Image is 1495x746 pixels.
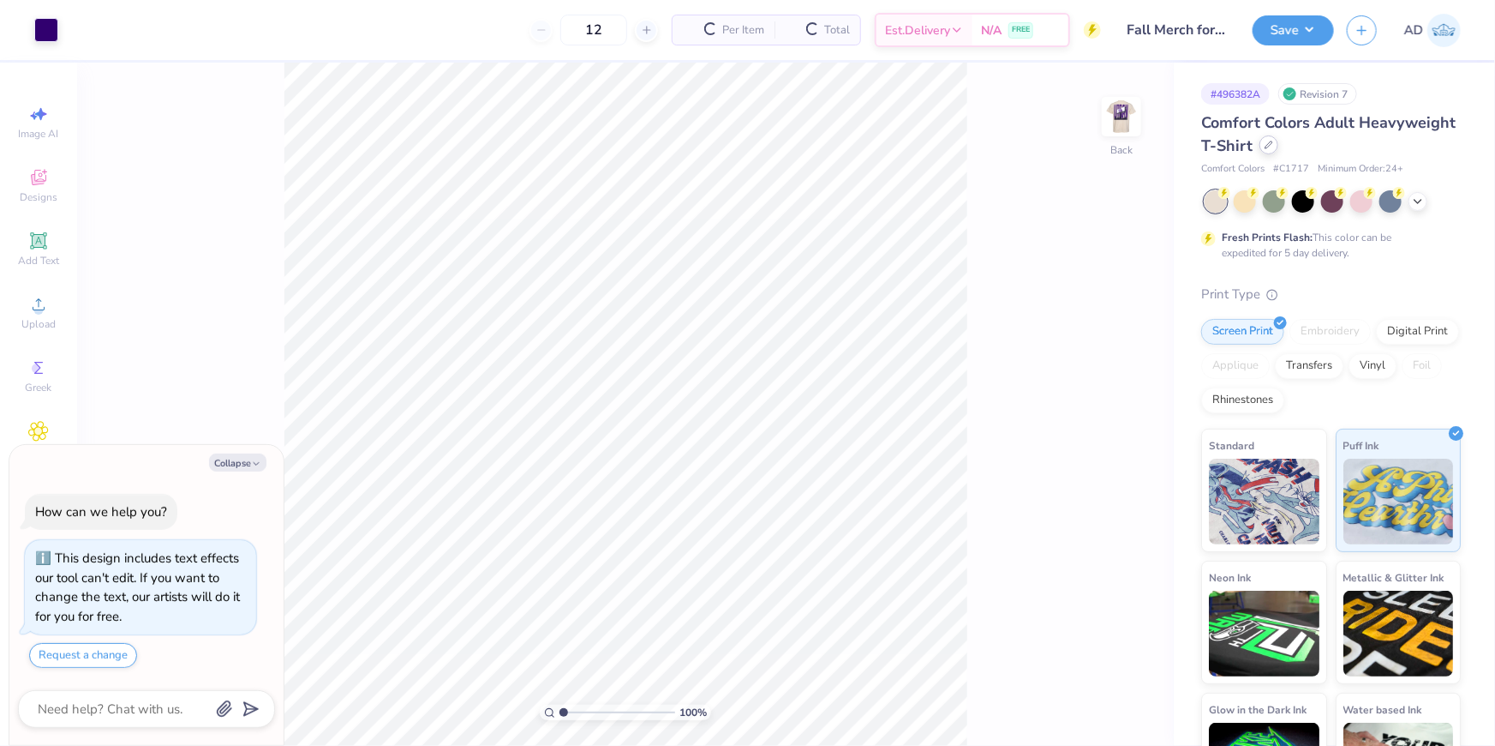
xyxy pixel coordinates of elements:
div: Digital Print [1376,319,1459,345]
span: AD [1404,21,1423,40]
span: Greek [26,381,52,394]
span: Total [824,21,850,39]
span: # C1717 [1273,162,1309,177]
div: Vinyl [1348,353,1396,379]
span: Standard [1209,436,1254,454]
span: Minimum Order: 24 + [1318,162,1403,177]
span: 100 % [679,705,707,720]
div: How can we help you? [35,503,167,520]
div: Embroidery [1289,319,1371,345]
span: Neon Ink [1209,569,1251,587]
img: Aldro Dalugdog [1427,14,1461,47]
div: This color can be expedited for 5 day delivery. [1222,230,1432,261]
img: Metallic & Glitter Ink [1343,591,1454,677]
span: FREE [1012,24,1030,36]
div: Revision 7 [1278,83,1357,105]
span: Upload [21,317,56,331]
span: Puff Ink [1343,436,1379,454]
div: Applique [1201,353,1270,379]
button: Request a change [29,643,137,668]
span: Glow in the Dark Ink [1209,701,1307,719]
input: – – [560,15,627,45]
img: Puff Ink [1343,459,1454,544]
span: Comfort Colors [1201,162,1265,177]
span: Est. Delivery [885,21,950,39]
span: Metallic & Glitter Ink [1343,569,1444,587]
button: Save [1253,15,1334,45]
img: Neon Ink [1209,591,1319,677]
div: # 496382A [1201,83,1270,105]
div: Screen Print [1201,319,1284,345]
span: Water based Ink [1343,701,1422,719]
div: This design includes text effects our tool can't edit. If you want to change the text, our artist... [35,550,240,625]
span: N/A [981,21,1002,39]
div: Foil [1402,353,1442,379]
span: Clipart & logos [9,444,69,472]
div: Print Type [1201,285,1461,304]
button: Collapse [209,454,266,472]
div: Transfers [1275,353,1343,379]
img: Back [1104,99,1139,134]
span: Image AI [19,127,59,141]
input: Untitled Design [1114,13,1240,47]
strong: Fresh Prints Flash: [1222,231,1313,244]
div: Rhinestones [1201,388,1284,413]
span: Comfort Colors Adult Heavyweight T-Shirt [1201,112,1456,156]
span: Add Text [18,254,59,268]
div: Back [1110,142,1133,158]
span: Per Item [722,21,764,39]
img: Standard [1209,459,1319,544]
a: AD [1404,14,1461,47]
span: Designs [20,190,57,204]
